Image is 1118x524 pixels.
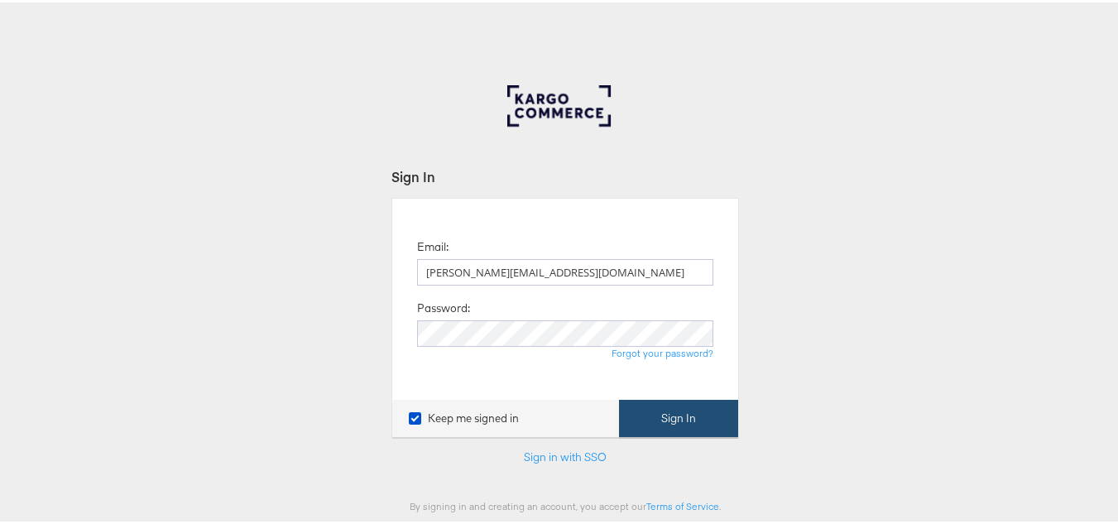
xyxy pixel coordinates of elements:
[646,498,719,510] a: Terms of Service
[391,165,739,184] div: Sign In
[417,237,449,252] label: Email:
[524,447,607,462] a: Sign in with SSO
[409,408,519,424] label: Keep me signed in
[391,498,739,510] div: By signing in and creating an account, you accept our .
[619,397,738,435] button: Sign In
[417,298,470,314] label: Password:
[612,344,713,357] a: Forgot your password?
[417,257,713,283] input: Email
